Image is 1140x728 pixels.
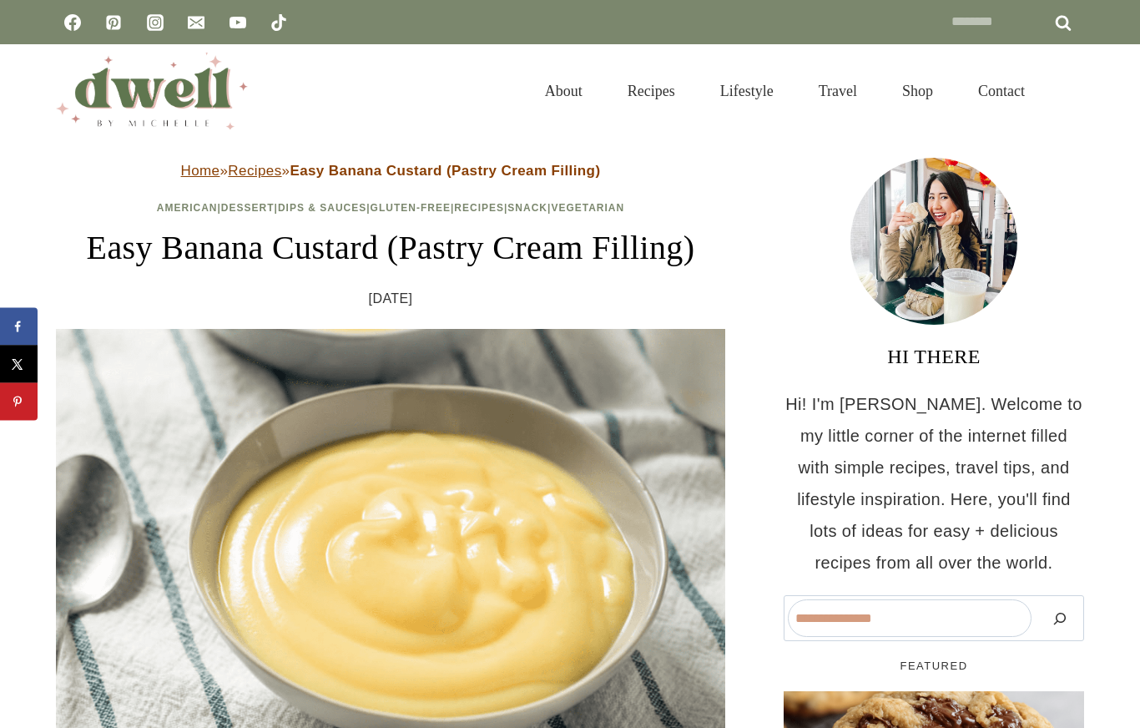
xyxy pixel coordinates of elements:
h5: FEATURED [784,658,1084,675]
h3: HI THERE [784,341,1084,372]
span: » » [181,163,601,179]
a: Pinterest [97,6,130,39]
a: Lifestyle [698,62,796,120]
a: Recipes [454,202,504,214]
a: Dessert [221,202,275,214]
p: Hi! I'm [PERSON_NAME]. Welcome to my little corner of the internet filled with simple recipes, tr... [784,388,1084,579]
a: YouTube [221,6,255,39]
a: Home [181,163,220,179]
a: Facebook [56,6,89,39]
a: Snack [507,202,547,214]
a: American [157,202,218,214]
a: Contact [956,62,1047,120]
a: Dips & Sauces [278,202,366,214]
button: Search [1040,599,1080,637]
a: TikTok [262,6,295,39]
a: Gluten-Free [371,202,451,214]
button: View Search Form [1056,77,1084,105]
h1: Easy Banana Custard (Pastry Cream Filling) [56,223,725,273]
a: Recipes [228,163,281,179]
img: DWELL by michelle [56,53,248,129]
a: Travel [796,62,880,120]
nav: Primary Navigation [522,62,1047,120]
a: Recipes [605,62,698,120]
a: Vegetarian [551,202,624,214]
time: [DATE] [369,286,413,311]
a: Email [179,6,213,39]
a: Shop [880,62,956,120]
a: About [522,62,605,120]
strong: Easy Banana Custard (Pastry Cream Filling) [290,163,600,179]
span: | | | | | | [157,202,624,214]
a: Instagram [139,6,172,39]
